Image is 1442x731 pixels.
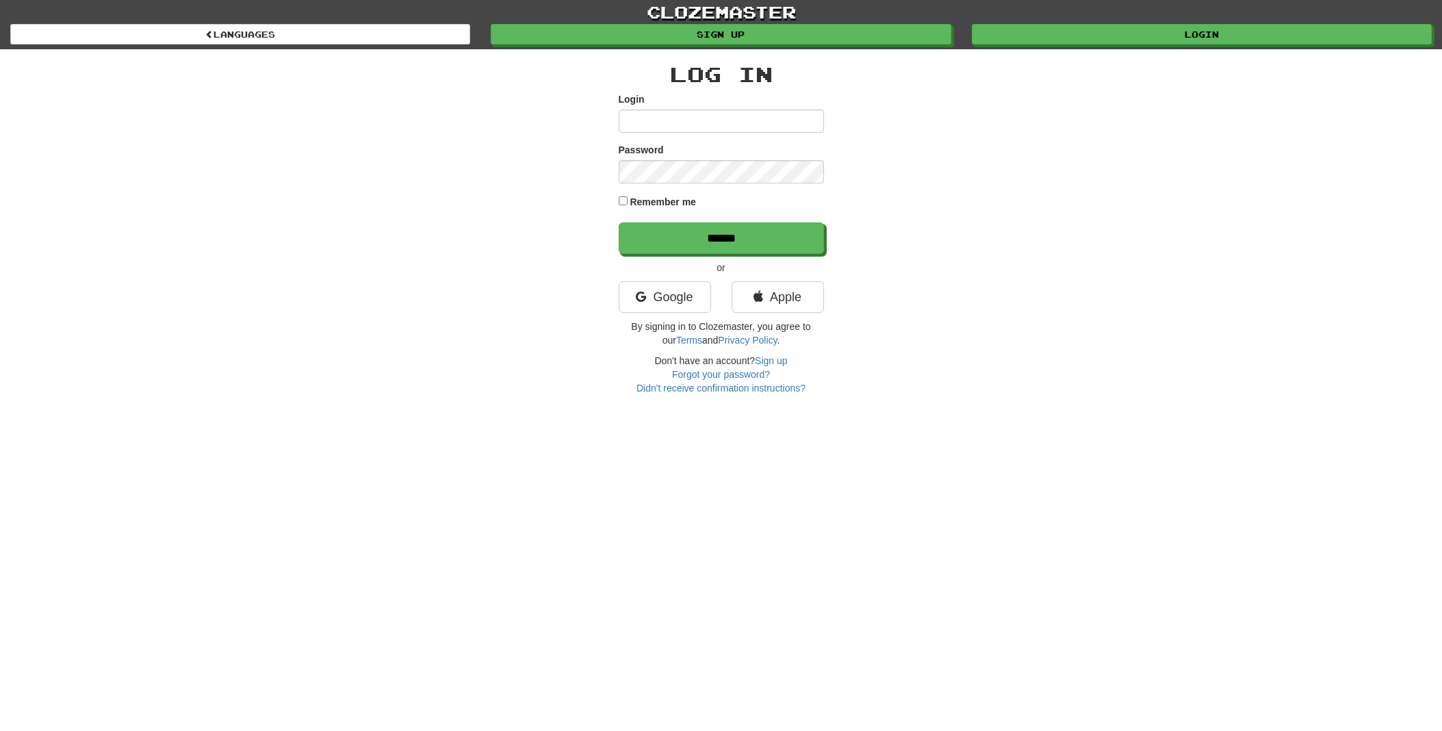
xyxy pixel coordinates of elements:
[619,92,645,106] label: Login
[676,335,702,346] a: Terms
[491,24,951,44] a: Sign up
[619,143,664,157] label: Password
[755,355,787,366] a: Sign up
[630,195,696,209] label: Remember me
[972,24,1432,44] a: Login
[672,369,770,380] a: Forgot your password?
[636,383,806,394] a: Didn't receive confirmation instructions?
[619,261,824,274] p: or
[619,63,824,86] h2: Log In
[732,281,824,313] a: Apple
[619,354,824,395] div: Don't have an account?
[718,335,777,346] a: Privacy Policy
[10,24,470,44] a: Languages
[619,281,711,313] a: Google
[619,320,824,347] p: By signing in to Clozemaster, you agree to our and .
